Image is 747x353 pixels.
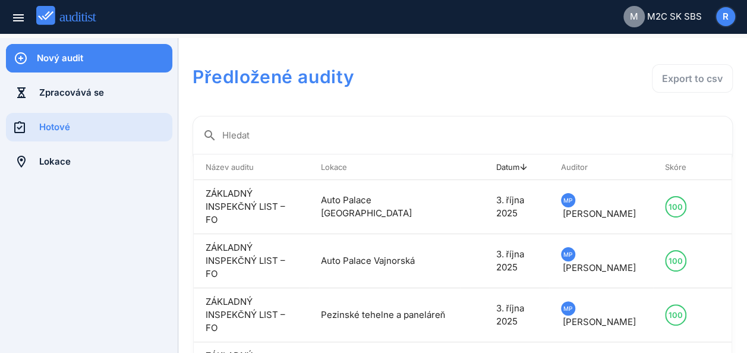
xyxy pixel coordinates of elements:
span: MP [563,248,572,261]
th: : Not sorted. [460,155,484,180]
i: menu [11,11,26,25]
td: 3. října 2025 [484,180,549,234]
div: 100 [669,251,683,270]
div: 100 [669,305,683,324]
th: Název auditu: Not sorted. Activate to sort ascending. [194,155,309,180]
span: R [723,10,729,24]
span: M2C SK SBS [647,10,702,24]
span: MP [563,194,572,207]
div: Export to csv [662,71,723,86]
button: R [715,6,736,27]
div: 100 [669,197,683,216]
td: Auto Palace [GEOGRAPHIC_DATA] [309,180,461,234]
td: Pezinské tehelne a paneláreň [309,288,461,342]
i: search [203,128,217,143]
span: [PERSON_NAME] [563,316,636,327]
th: Datum: Sorted descending. Activate to remove sorting. [484,155,549,180]
span: M [630,10,638,24]
span: MP [563,302,572,315]
i: arrow_upward [519,162,528,172]
td: ZÁKLADNÝ INSPEKČNÝ LIST – FO [194,180,309,234]
span: [PERSON_NAME] [563,262,636,273]
th: Auditor: Not sorted. Activate to sort ascending. [549,155,653,180]
span: [PERSON_NAME] [563,208,636,219]
input: Hledat [222,126,723,145]
div: Nový audit [37,52,172,65]
button: Export to csv [652,64,733,93]
div: Zpracovává se [39,86,172,99]
a: Lokace [6,147,172,176]
a: Zpracovává se [6,78,172,107]
th: Skóre: Not sorted. Activate to sort ascending. [653,155,708,180]
div: Lokace [39,155,172,168]
td: ZÁKLADNÝ INSPEKČNÝ LIST – FO [194,234,309,288]
a: Hotové [6,113,172,141]
h1: Předložené audity [193,64,516,89]
td: 3. října 2025 [484,288,549,342]
td: 3. října 2025 [484,234,549,288]
img: auditist_logo_new.svg [36,6,107,26]
th: Lokace: Not sorted. Activate to sort ascending. [309,155,461,180]
div: Hotové [39,121,172,134]
td: ZÁKLADNÝ INSPEKČNÝ LIST – FO [194,288,309,342]
th: : Not sorted. [708,155,732,180]
td: Auto Palace Vajnorská [309,234,461,288]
